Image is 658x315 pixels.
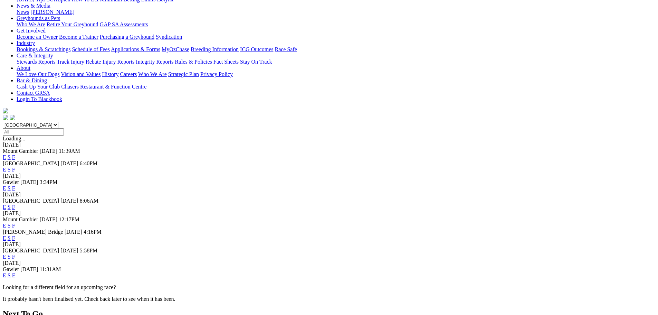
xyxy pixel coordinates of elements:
[60,248,78,253] span: [DATE]
[17,65,30,71] a: About
[12,154,15,160] a: F
[12,223,15,229] a: F
[3,216,38,222] span: Mount Gambier
[17,9,29,15] a: News
[100,21,148,27] a: GAP SA Assessments
[3,115,8,120] img: facebook.svg
[213,59,239,65] a: Fact Sheets
[3,192,655,198] div: [DATE]
[138,71,167,77] a: Who We Are
[136,59,173,65] a: Integrity Reports
[175,59,212,65] a: Rules & Policies
[12,185,15,191] a: F
[17,77,47,83] a: Bar & Dining
[17,34,655,40] div: Get Involved
[17,71,655,77] div: About
[17,53,53,58] a: Care & Integrity
[80,160,98,166] span: 6:40PM
[17,59,655,65] div: Care & Integrity
[30,9,74,15] a: [PERSON_NAME]
[65,229,83,235] span: [DATE]
[17,3,50,9] a: News & Media
[17,46,70,52] a: Bookings & Scratchings
[8,167,11,173] a: S
[84,229,102,235] span: 4:16PM
[3,284,655,290] p: Looking for a different field for an upcoming race?
[40,216,58,222] span: [DATE]
[17,59,55,65] a: Stewards Reports
[10,115,15,120] img: twitter.svg
[3,204,6,210] a: E
[17,84,655,90] div: Bar & Dining
[80,248,98,253] span: 5:58PM
[100,34,154,40] a: Purchasing a Greyhound
[12,167,15,173] a: F
[17,9,655,15] div: News & Media
[12,204,15,210] a: F
[120,71,137,77] a: Careers
[3,136,25,141] span: Loading...
[3,266,19,272] span: Gawler
[20,266,38,272] span: [DATE]
[240,46,273,52] a: ICG Outcomes
[40,266,61,272] span: 11:31AM
[12,272,15,278] a: F
[168,71,199,77] a: Strategic Plan
[3,229,63,235] span: [PERSON_NAME] Bridge
[8,272,11,278] a: S
[17,28,46,34] a: Get Involved
[12,235,15,241] a: F
[17,96,62,102] a: Login To Blackbook
[60,198,78,204] span: [DATE]
[17,15,60,21] a: Greyhounds as Pets
[8,223,11,229] a: S
[102,71,118,77] a: History
[59,148,80,154] span: 11:39AM
[17,21,45,27] a: Who We Are
[3,173,655,179] div: [DATE]
[17,46,655,53] div: Industry
[156,34,182,40] a: Syndication
[3,160,59,166] span: [GEOGRAPHIC_DATA]
[162,46,189,52] a: MyOzChase
[8,185,11,191] a: S
[3,167,6,173] a: E
[20,179,38,185] span: [DATE]
[57,59,101,65] a: Track Injury Rebate
[8,254,11,260] a: S
[3,260,655,266] div: [DATE]
[102,59,134,65] a: Injury Reports
[8,154,11,160] a: S
[61,84,146,90] a: Chasers Restaurant & Function Centre
[40,179,58,185] span: 3:34PM
[3,179,19,185] span: Gawler
[275,46,297,52] a: Race Safe
[60,160,78,166] span: [DATE]
[3,128,64,136] input: Select date
[3,272,6,278] a: E
[3,248,59,253] span: [GEOGRAPHIC_DATA]
[17,84,60,90] a: Cash Up Your Club
[191,46,239,52] a: Breeding Information
[3,241,655,248] div: [DATE]
[8,235,11,241] a: S
[17,40,35,46] a: Industry
[200,71,233,77] a: Privacy Policy
[40,148,58,154] span: [DATE]
[17,71,59,77] a: We Love Our Dogs
[3,198,59,204] span: [GEOGRAPHIC_DATA]
[17,34,58,40] a: Become an Owner
[3,148,38,154] span: Mount Gambier
[12,254,15,260] a: F
[240,59,272,65] a: Stay On Track
[3,210,655,216] div: [DATE]
[61,71,101,77] a: Vision and Values
[72,46,109,52] a: Schedule of Fees
[3,235,6,241] a: E
[3,185,6,191] a: E
[59,34,98,40] a: Become a Trainer
[17,21,655,28] div: Greyhounds as Pets
[3,223,6,229] a: E
[3,142,655,148] div: [DATE]
[17,90,50,96] a: Contact GRSA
